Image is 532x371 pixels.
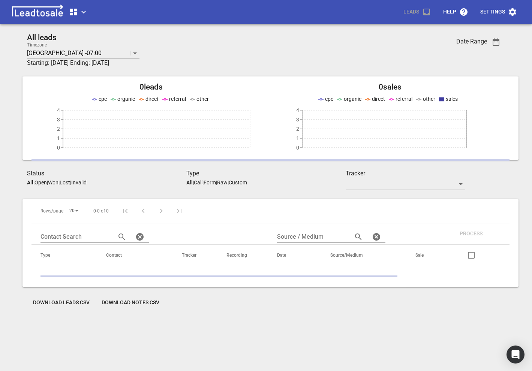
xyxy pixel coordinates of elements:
[456,38,487,45] h3: Date Range
[194,180,202,185] p: Call
[47,180,48,185] span: |
[196,96,209,102] span: other
[31,245,97,266] th: Type
[423,96,435,102] span: other
[229,180,247,185] p: Custom
[271,82,510,92] h2: 0 sales
[70,180,71,185] span: |
[268,245,321,266] th: Date
[443,8,456,16] p: Help
[102,299,159,307] span: Download Notes CSV
[34,180,47,185] p: Open
[372,96,385,102] span: direct
[406,245,445,266] th: Sale
[344,96,361,102] span: organic
[27,180,33,185] aside: All
[66,206,81,216] div: 20
[507,346,525,364] div: Open Intercom Messenger
[346,169,465,178] h3: Tracker
[9,4,66,19] img: logo
[216,180,217,185] span: |
[57,107,60,113] tspan: 4
[296,126,299,132] tspan: 2
[321,245,406,266] th: Source/Medium
[145,96,159,102] span: direct
[96,296,165,310] button: Download Notes CSV
[169,96,186,102] span: referral
[204,180,216,185] p: Form
[446,96,458,102] span: sales
[186,169,346,178] h3: Type
[60,180,70,185] p: Lost
[93,208,109,214] span: 0-0 of 0
[27,296,96,310] button: Download Leads CSV
[27,49,102,57] p: [GEOGRAPHIC_DATA] -07:00
[325,96,333,102] span: cpc
[27,33,425,42] h2: All leads
[48,180,58,185] p: Won
[57,135,60,141] tspan: 1
[296,145,299,151] tspan: 0
[27,169,186,178] h3: Status
[99,96,107,102] span: cpc
[58,180,60,185] span: |
[173,245,217,266] th: Tracker
[396,96,412,102] span: referral
[27,58,425,67] h3: Starting: [DATE] Ending: [DATE]
[296,135,299,141] tspan: 1
[33,180,34,185] span: |
[40,208,63,214] span: Rows/page
[57,145,60,151] tspan: 0
[487,33,505,51] button: Date Range
[186,180,193,185] aside: All
[117,96,135,102] span: organic
[296,107,299,113] tspan: 4
[97,245,173,266] th: Contact
[57,117,60,123] tspan: 3
[31,82,271,92] h2: 0 leads
[57,126,60,132] tspan: 2
[71,180,87,185] p: Invalid
[296,117,299,123] tspan: 3
[217,245,268,266] th: Recording
[217,180,228,185] p: Raw
[228,180,229,185] span: |
[193,180,194,185] span: |
[33,299,90,307] span: Download Leads CSV
[27,43,47,47] label: Timezone
[202,180,204,185] span: |
[480,8,505,16] p: Settings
